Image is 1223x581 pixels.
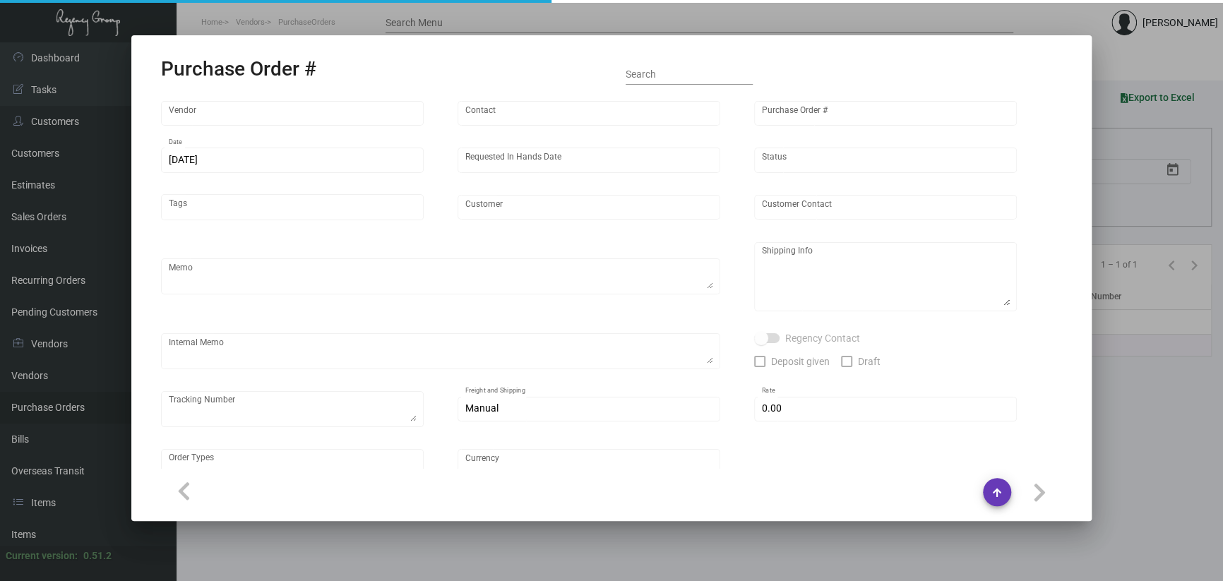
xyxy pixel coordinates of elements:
div: Current version: [6,549,78,563]
span: Deposit given [771,353,830,370]
div: 0.51.2 [83,549,112,563]
span: Regency Contact [785,330,860,347]
h2: Purchase Order # [161,57,316,81]
span: Manual [465,402,499,414]
span: Draft [858,353,881,370]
